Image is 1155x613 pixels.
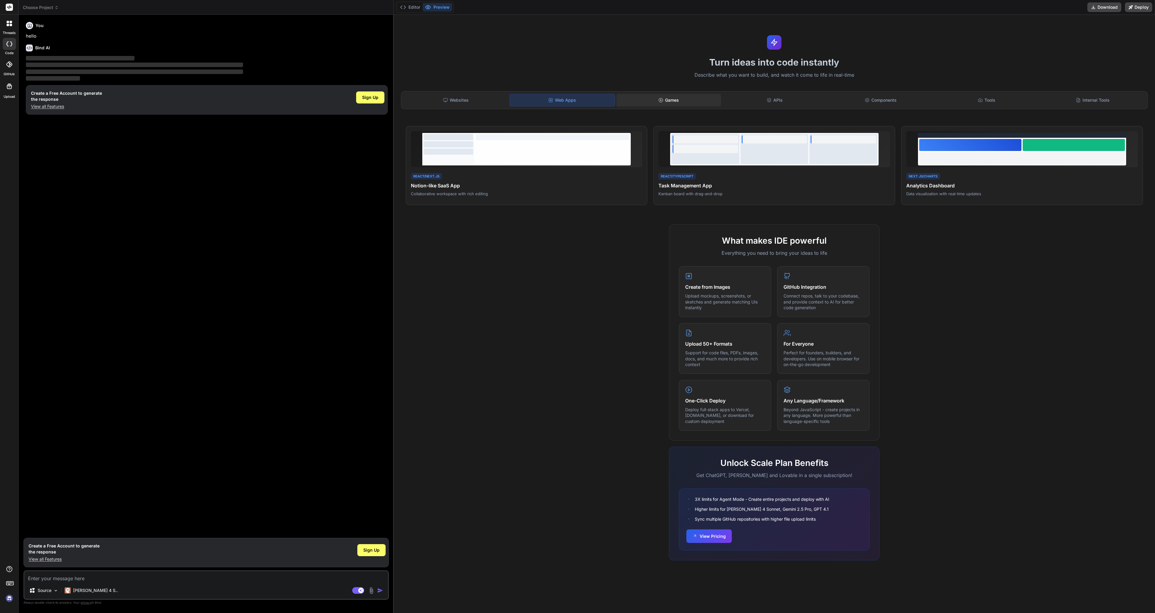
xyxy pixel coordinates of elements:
p: Always double-check its answers. Your in Bind [23,600,389,605]
div: APIs [722,94,827,106]
span: Sync multiple GitHub repositories with higher file upload limits [695,516,816,522]
span: ‌ [26,69,243,74]
p: Beyond JavaScript - create projects in any language. More powerful than language-specific tools [784,407,863,424]
p: Describe what you want to build, and watch it come to life in real-time [397,71,1151,79]
p: Source [38,587,51,593]
div: Internal Tools [1040,94,1145,106]
h4: One-Click Deploy [685,397,765,404]
p: Get ChatGPT, [PERSON_NAME] and Lovable in a single subscription! [679,472,870,479]
h4: Task Management App [658,182,890,189]
span: 3X limits for Agent Mode - Create entire projects and deploy with AI [695,496,829,502]
h6: You [35,23,44,29]
p: hello [26,33,388,40]
div: Websites [404,94,508,106]
div: Games [616,94,721,106]
p: Kanban board with drag-and-drop [658,191,890,196]
p: Upload mockups, screenshots, or sketches and generate matching UIs instantly [685,293,765,311]
label: Upload [4,94,15,99]
span: ‌ [26,56,134,60]
button: View Pricing [686,529,732,543]
h4: For Everyone [784,340,863,347]
span: privacy [81,601,91,604]
p: Deploy full-stack apps to Vercel, [DOMAIN_NAME], or download for custom deployment [685,407,765,424]
p: Collaborative workspace with rich editing [411,191,642,196]
p: [PERSON_NAME] 4 S.. [73,587,118,593]
p: Support for code files, PDFs, images, docs, and much more to provide rich context [685,350,765,368]
h2: Unlock Scale Plan Benefits [679,457,870,469]
label: code [5,51,14,56]
p: Data visualization with real-time updates [906,191,1138,196]
p: Everything you need to bring your ideas to life [679,249,870,257]
div: Web Apps [510,94,615,106]
span: Higher limits for [PERSON_NAME] 4 Sonnet, Gemini 2.5 Pro, GPT 4.1 [695,506,829,512]
h4: Upload 50+ Formats [685,340,765,347]
h4: Create from Images [685,283,765,291]
h4: Notion-like SaaS App [411,182,642,189]
span: Sign Up [362,94,378,100]
span: Sign Up [363,547,380,553]
img: signin [4,593,14,603]
h2: What makes IDE powerful [679,234,870,247]
button: Deploy [1125,2,1152,12]
img: Claude 4 Sonnet [65,587,71,593]
img: attachment [368,587,375,594]
div: Components [828,94,933,106]
h4: Any Language/Framework [784,397,863,404]
h4: GitHub Integration [784,283,863,291]
h1: Create a Free Account to generate the response [29,543,100,555]
div: React/Next.js [411,173,442,180]
h1: Create a Free Account to generate the response [31,90,102,102]
img: icon [377,587,383,593]
button: Preview [423,3,452,11]
div: Tools [934,94,1039,106]
h4: Analytics Dashboard [906,182,1138,189]
label: GitHub [4,72,15,77]
p: Connect repos, talk to your codebase, and provide context to AI for better code generation [784,293,863,311]
p: Perfect for founders, builders, and developers. Use on mobile browser for on-the-go development [784,350,863,368]
button: Editor [398,3,423,11]
h6: Bind AI [35,45,50,51]
span: ‌ [26,63,243,67]
div: Next.js/Charts [906,173,940,180]
img: Pick Models [53,588,58,593]
label: threads [3,30,16,35]
h1: Turn ideas into code instantly [397,57,1151,68]
p: View all Features [31,103,102,109]
p: View all Features [29,556,100,562]
span: Choose Project [23,5,59,11]
div: React/TypeScript [658,173,696,180]
button: Download [1087,2,1121,12]
span: ‌ [26,76,80,81]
